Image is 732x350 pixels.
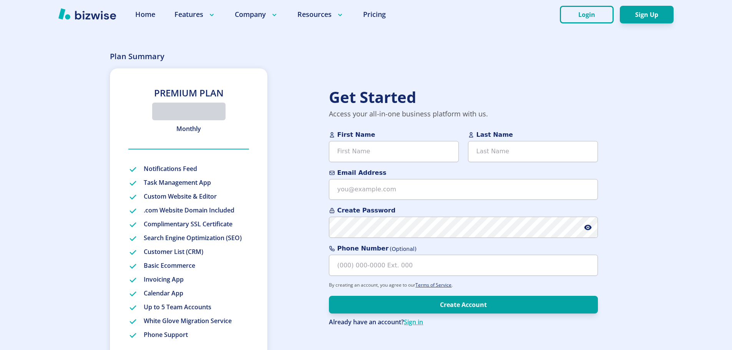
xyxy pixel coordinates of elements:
[135,10,155,19] a: Home
[329,168,598,177] span: Email Address
[560,6,614,23] button: Login
[404,318,423,326] a: Sign in
[144,206,234,216] p: .com Website Domain Included
[144,275,184,285] p: Invoicing App
[144,248,203,257] p: Customer List (CRM)
[235,10,278,19] p: Company
[620,11,674,18] a: Sign Up
[329,130,459,139] span: First Name
[329,87,598,108] h2: Get Started
[144,262,195,271] p: Basic Ecommerce
[415,282,451,288] a: Terms of Service
[329,255,598,276] input: (000) 000-0000 Ext. 000
[144,192,217,202] p: Custom Website & Editor
[144,165,197,174] p: Notifications Feed
[144,317,232,326] p: White Glove Migration Service
[144,331,188,340] p: Phone Support
[144,303,211,312] p: Up to 5 Team Accounts
[329,108,598,119] p: Access your all-in-one business platform with us.
[329,282,598,288] p: By creating an account, you agree to our .
[468,130,598,139] span: Last Name
[329,206,598,215] span: Create Password
[128,125,249,133] p: Monthly
[128,87,249,100] h3: Premium Plan
[329,296,598,314] button: Create Account
[468,141,598,162] input: Last Name
[363,10,386,19] a: Pricing
[560,11,620,18] a: Login
[144,179,211,188] p: Task Management App
[620,6,674,23] button: Sign Up
[329,179,598,200] input: you@example.com
[144,220,232,229] p: Complimentary SSL Certificate
[144,234,242,243] p: Search Engine Optimization (SEO)
[329,318,598,327] div: Already have an account?Sign in
[329,141,459,162] input: First Name
[297,10,344,19] p: Resources
[390,245,417,253] span: (Optional)
[329,318,598,327] p: Already have an account?
[329,244,598,253] span: Phone Number
[144,289,183,299] p: Calendar App
[110,51,164,62] p: Plan Summary
[174,10,216,19] p: Features
[58,8,116,20] img: Bizwise Logo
